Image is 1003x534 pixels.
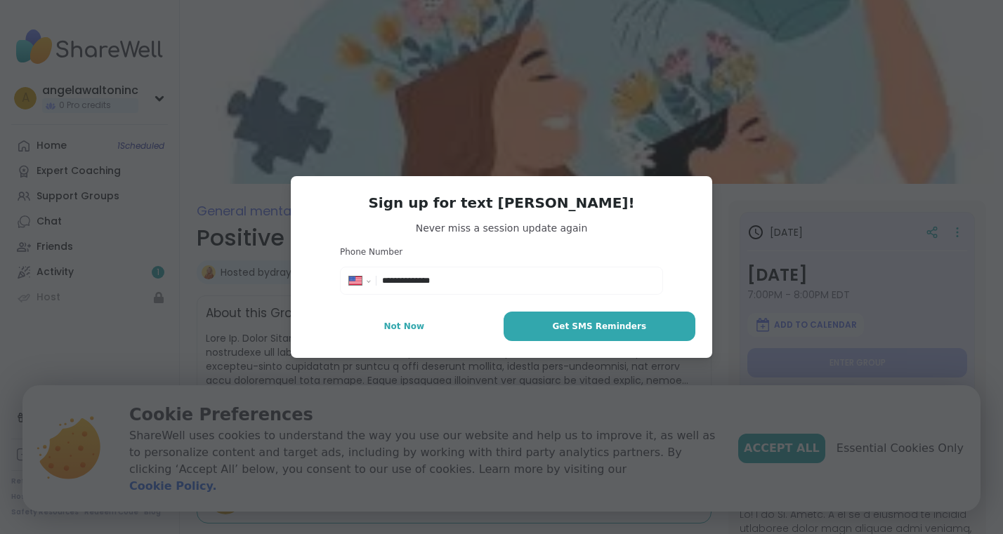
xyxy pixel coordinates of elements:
span: Get SMS Reminders [552,320,646,333]
h3: Phone Number [340,246,663,258]
span: Never miss a session update again [308,221,695,235]
img: United States [349,276,362,285]
h3: Sign up for text [PERSON_NAME]! [308,193,695,213]
button: Not Now [308,312,501,341]
button: Get SMS Reminders [504,312,695,341]
span: Not Now [383,320,424,333]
